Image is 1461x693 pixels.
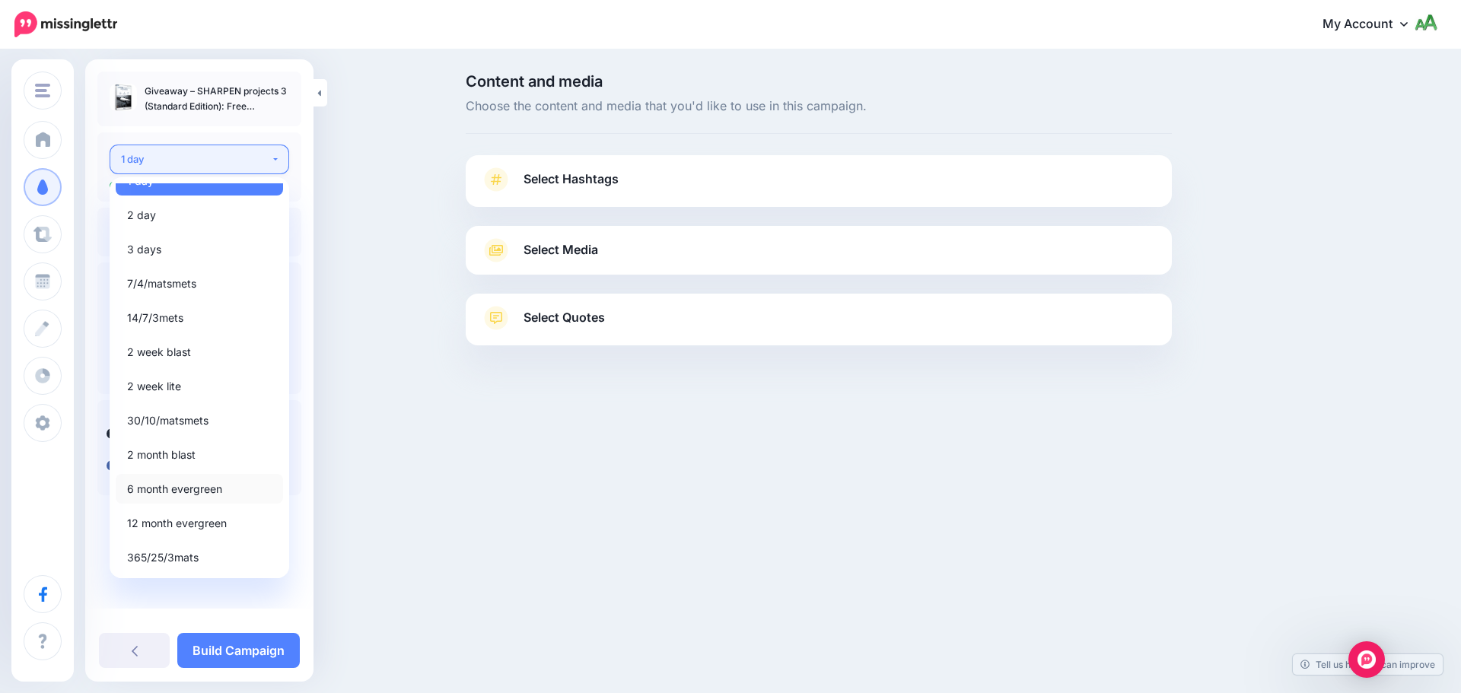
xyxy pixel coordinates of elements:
span: 12 month evergreen [127,514,227,532]
span: Select Hashtags [524,169,619,189]
span: Content and media [466,74,1172,89]
div: 1 day [121,151,271,168]
span: Select Media [524,240,598,260]
span: 3 days [127,240,161,259]
span: 2 day [127,206,156,224]
span: Choose the content and media that you'd like to use in this campaign. [466,97,1172,116]
span: Select Quotes [524,307,605,328]
a: My Account [1307,6,1438,43]
a: Select Media [481,238,1157,262]
img: 54d22afdd17e2cc2d70af5bc43c1cbce_thumb.jpg [110,84,137,111]
a: Select Quotes [481,306,1157,345]
span: 7/4/matsmets [127,275,196,293]
img: Missinglettr [14,11,117,37]
span: 2 week blast [127,343,191,361]
span: 30/10/matsmets [127,412,208,430]
span: 14/7/3mets [127,309,183,327]
span: 2 month blast [127,446,196,464]
a: Tell us how we can improve [1293,654,1443,675]
span: 2 week lite [127,377,181,396]
span: 6 month evergreen [127,480,222,498]
img: menu.png [35,84,50,97]
p: Giveaway – SHARPEN projects 3 (Standard Edition): Free Activation Code | Full Version – for Windows [145,84,289,114]
div: Open Intercom Messenger [1348,641,1385,678]
button: 1 day [110,145,289,174]
span: 365/25/3mats [127,548,199,567]
a: Select Hashtags [481,167,1157,207]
